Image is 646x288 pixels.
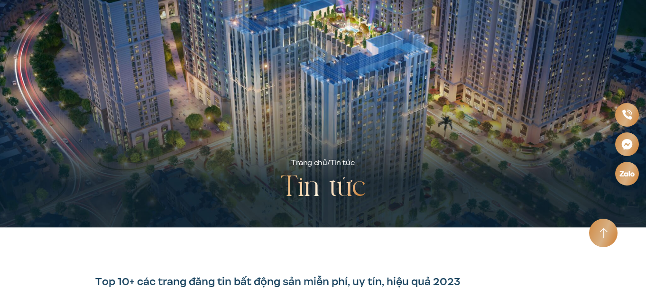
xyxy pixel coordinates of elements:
a: Trang chủ [291,158,327,168]
img: Arrow icon [600,228,608,239]
img: Phone icon [622,110,632,120]
h2: Tin tức [280,169,366,207]
div: / [291,158,354,169]
span: Tin tức [330,158,355,168]
img: Zalo icon [619,171,635,177]
img: Messenger icon [621,139,633,150]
